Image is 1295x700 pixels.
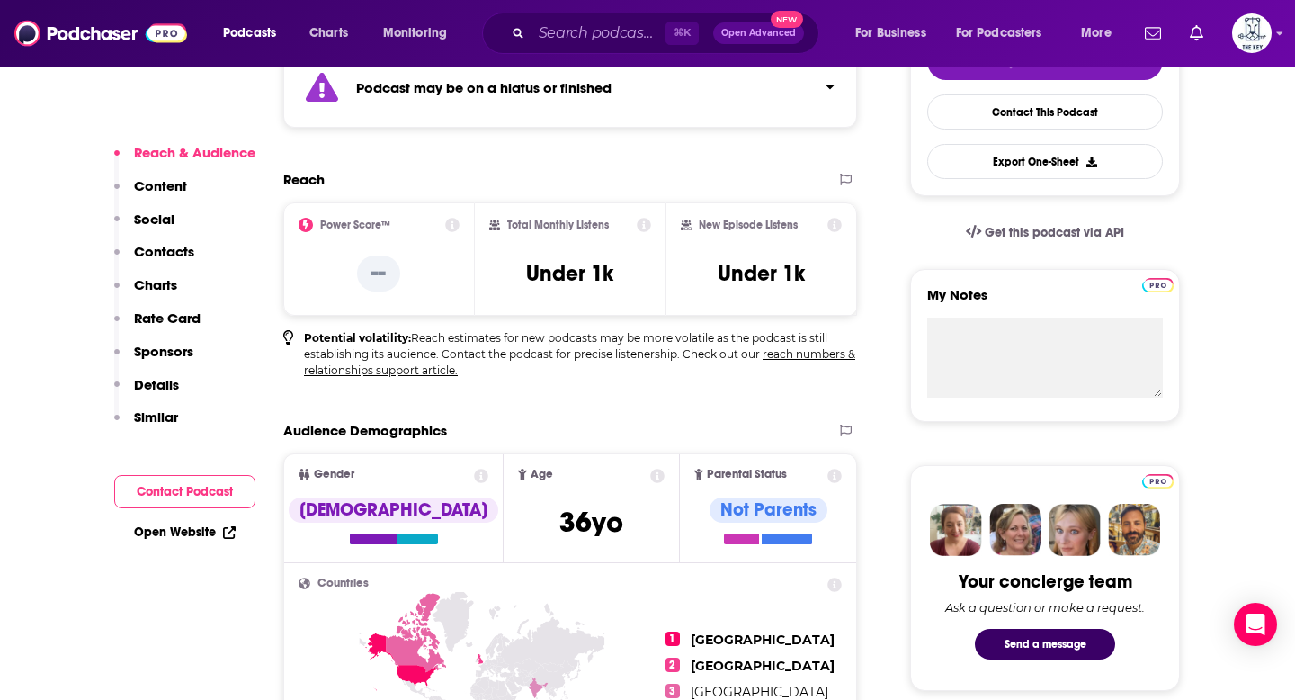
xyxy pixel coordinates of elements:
p: Content [134,177,187,194]
a: Get this podcast via API [951,211,1139,255]
p: Sponsors [134,343,193,360]
button: Details [114,376,179,409]
strong: Podcast may be on a hiatus or finished [356,79,612,96]
span: Parental Status [707,469,787,480]
p: Contacts [134,243,194,260]
h2: Total Monthly Listens [507,219,609,231]
span: [GEOGRAPHIC_DATA] [691,684,828,700]
img: User Profile [1232,13,1272,53]
img: Barbara Profile [989,504,1041,556]
h2: New Episode Listens [699,219,798,231]
p: Rate Card [134,310,201,327]
button: open menu [371,19,470,48]
span: Logged in as TheKeyPR [1232,13,1272,53]
img: Jon Profile [1108,504,1160,556]
p: -- [357,256,400,292]
span: [GEOGRAPHIC_DATA] [691,658,835,674]
a: Pro website [1142,471,1174,489]
button: Export One-Sheet [927,144,1163,179]
a: Contact This Podcast [927,94,1163,130]
p: Social [134,211,174,228]
button: Content [114,177,187,211]
span: Age [531,469,553,480]
img: Jules Profile [1049,504,1101,556]
img: Podchaser - Follow, Share and Rate Podcasts [14,16,187,50]
section: Click to expand status details [283,48,857,128]
a: Open Website [134,525,236,540]
a: Show notifications dropdown [1138,18,1168,49]
p: Similar [134,408,178,426]
h2: Reach [283,171,325,188]
button: Show profile menu [1232,13,1272,53]
div: Not Parents [710,498,827,523]
a: Pro website [1142,275,1174,292]
button: Social [114,211,174,244]
button: Contact Podcast [114,475,255,508]
img: Sydney Profile [930,504,982,556]
div: Search podcasts, credits, & more... [499,13,836,54]
span: [GEOGRAPHIC_DATA] [691,632,835,648]
span: 3 [665,684,680,698]
button: Contacts [114,243,194,276]
button: open menu [944,19,1068,48]
div: Your concierge team [959,570,1132,593]
h3: Under 1k [526,260,613,287]
button: Open AdvancedNew [713,22,804,44]
span: Podcasts [223,21,276,46]
p: Reach estimates for new podcasts may be more volatile as the podcast is still establishing its au... [304,330,857,379]
span: 2 [665,658,680,672]
span: Get this podcast via API [985,225,1124,240]
input: Search podcasts, credits, & more... [531,19,665,48]
div: [DEMOGRAPHIC_DATA] [289,498,498,523]
div: Ask a question or make a request. [945,600,1145,615]
span: More [1081,21,1112,46]
p: Charts [134,276,177,293]
h2: Power Score™ [320,219,390,231]
p: Details [134,376,179,393]
h3: Under 1k [718,260,805,287]
img: Podchaser Pro [1142,278,1174,292]
div: Open Intercom Messenger [1234,603,1277,646]
span: For Podcasters [956,21,1042,46]
span: For Business [855,21,926,46]
span: 1 [665,632,680,646]
button: Similar [114,408,178,442]
h2: Audience Demographics [283,422,447,439]
button: Charts [114,276,177,310]
b: Potential volatility: [304,331,411,345]
a: Charts [298,19,359,48]
span: Monitoring [383,21,447,46]
button: open menu [210,19,299,48]
span: Open Advanced [721,29,796,38]
button: Send a message [975,629,1115,660]
span: Charts [309,21,348,46]
span: Countries [317,578,369,589]
p: Reach & Audience [134,144,255,161]
button: Rate Card [114,310,201,343]
button: open menu [843,19,949,48]
button: open menu [1068,19,1134,48]
img: Podchaser Pro [1142,474,1174,489]
button: Reach & Audience [114,144,255,177]
span: ⌘ K [665,22,699,45]
a: reach numbers & relationships support article. [304,347,855,377]
a: Show notifications dropdown [1183,18,1210,49]
span: Gender [314,469,354,480]
span: New [771,11,803,28]
label: My Notes [927,286,1163,318]
button: Sponsors [114,343,193,376]
span: 36 yo [559,505,623,540]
